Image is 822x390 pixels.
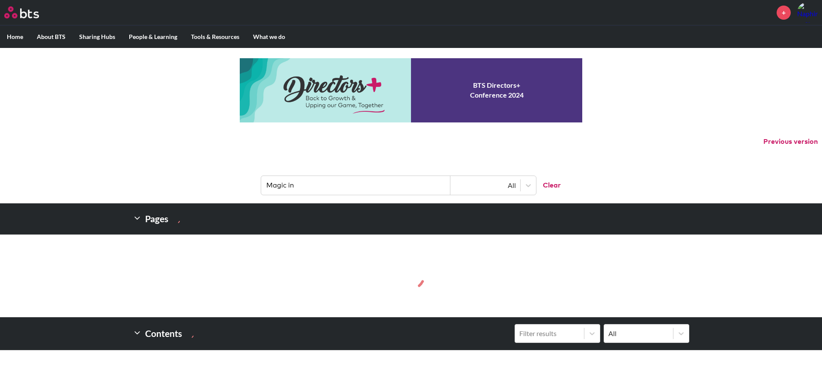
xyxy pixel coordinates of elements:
label: Tools & Resources [184,26,246,48]
a: + [777,6,791,20]
label: Sharing Hubs [72,26,122,48]
a: Profile [797,2,818,23]
button: Previous version [763,137,818,146]
label: People & Learning [122,26,184,48]
h2: Contents [133,324,194,343]
div: All [608,329,669,338]
img: BTS Logo [4,6,39,18]
label: What we do [246,26,292,48]
div: Filter results [519,329,580,338]
a: Go home [4,6,55,18]
label: About BTS [30,26,72,48]
button: Clear [536,176,561,195]
a: Conference 2024 [240,58,582,122]
input: Find contents, pages and demos... [261,176,450,195]
img: Naphinya Rassamitat [797,2,818,23]
h2: Pages [133,210,180,227]
div: All [455,181,516,190]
